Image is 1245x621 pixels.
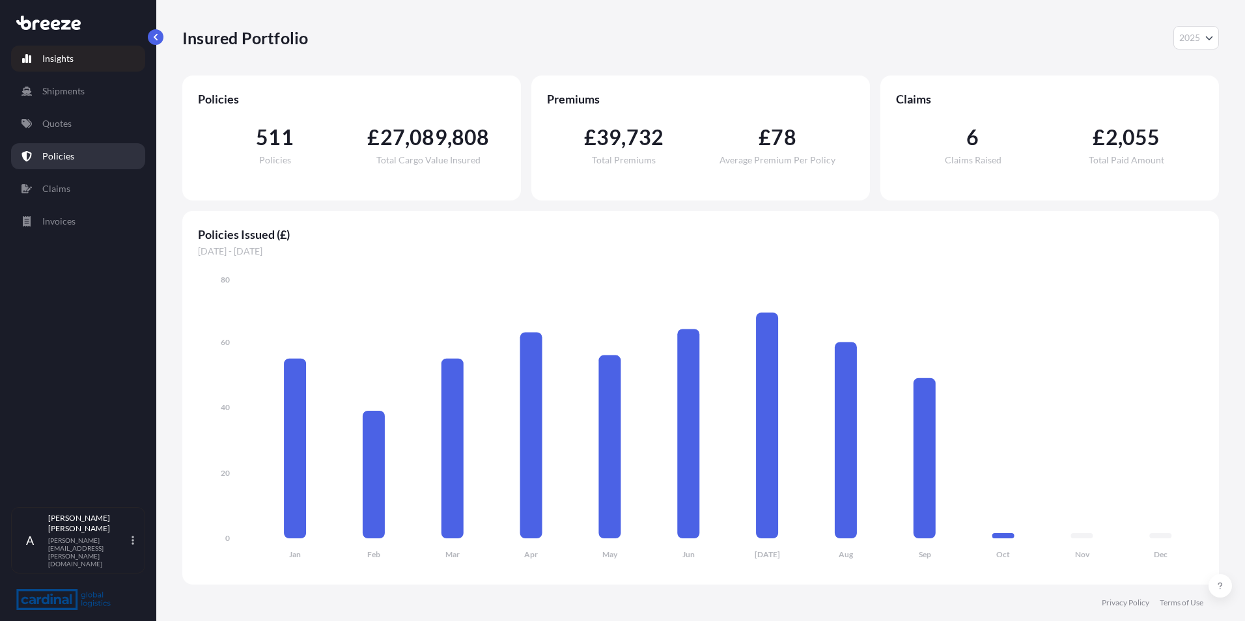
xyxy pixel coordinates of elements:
[1102,598,1149,608] a: Privacy Policy
[42,182,70,195] p: Claims
[839,549,854,559] tspan: Aug
[48,536,129,568] p: [PERSON_NAME][EMAIL_ADDRESS][PERSON_NAME][DOMAIN_NAME]
[996,549,1010,559] tspan: Oct
[376,156,481,165] span: Total Cargo Value Insured
[452,127,490,148] span: 808
[16,589,111,610] img: organization-logo
[48,513,129,534] p: [PERSON_NAME] [PERSON_NAME]
[759,127,771,148] span: £
[367,549,380,559] tspan: Feb
[11,78,145,104] a: Shipments
[1093,127,1105,148] span: £
[1106,127,1118,148] span: 2
[1173,26,1219,49] button: Year Selector
[289,549,301,559] tspan: Jan
[225,533,230,543] tspan: 0
[445,549,460,559] tspan: Mar
[11,176,145,202] a: Claims
[720,156,835,165] span: Average Premium Per Policy
[11,208,145,234] a: Invoices
[1118,127,1123,148] span: ,
[256,127,294,148] span: 511
[42,215,76,228] p: Invoices
[26,534,34,547] span: A
[1075,549,1090,559] tspan: Nov
[584,127,596,148] span: £
[1179,31,1200,44] span: 2025
[221,402,230,412] tspan: 40
[259,156,291,165] span: Policies
[524,549,538,559] tspan: Apr
[1154,549,1168,559] tspan: Dec
[221,275,230,284] tspan: 80
[42,117,72,130] p: Quotes
[11,46,145,72] a: Insights
[602,549,618,559] tspan: May
[626,127,664,148] span: 732
[1123,127,1160,148] span: 055
[1160,598,1203,608] a: Terms of Use
[198,227,1203,242] span: Policies Issued (£)
[42,85,85,98] p: Shipments
[42,150,74,163] p: Policies
[896,91,1203,107] span: Claims
[367,127,380,148] span: £
[682,549,695,559] tspan: Jun
[771,127,796,148] span: 78
[945,156,1001,165] span: Claims Raised
[621,127,626,148] span: ,
[198,91,505,107] span: Policies
[11,111,145,137] a: Quotes
[592,156,656,165] span: Total Premiums
[42,52,74,65] p: Insights
[1089,156,1164,165] span: Total Paid Amount
[596,127,621,148] span: 39
[221,337,230,347] tspan: 60
[547,91,854,107] span: Premiums
[966,127,979,148] span: 6
[447,127,452,148] span: ,
[380,127,405,148] span: 27
[221,468,230,478] tspan: 20
[11,143,145,169] a: Policies
[405,127,410,148] span: ,
[198,245,1203,258] span: [DATE] - [DATE]
[410,127,447,148] span: 089
[755,549,780,559] tspan: [DATE]
[182,27,308,48] p: Insured Portfolio
[919,549,931,559] tspan: Sep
